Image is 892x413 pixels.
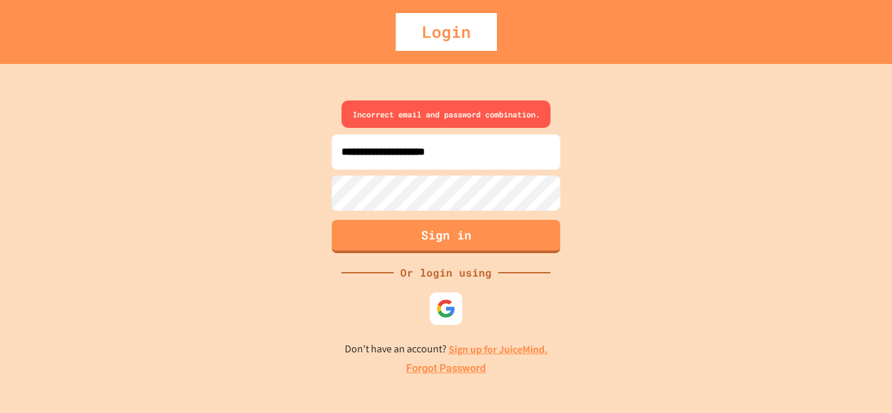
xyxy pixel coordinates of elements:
div: Incorrect email and password combination. [342,100,550,128]
button: Sign in [332,220,560,253]
div: Login [396,13,497,51]
img: google-icon.svg [436,299,456,318]
a: Sign up for JuiceMind. [449,343,548,356]
a: Forgot Password [406,361,486,376]
p: Don't have an account? [345,341,548,358]
div: Or login using [394,265,498,281]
